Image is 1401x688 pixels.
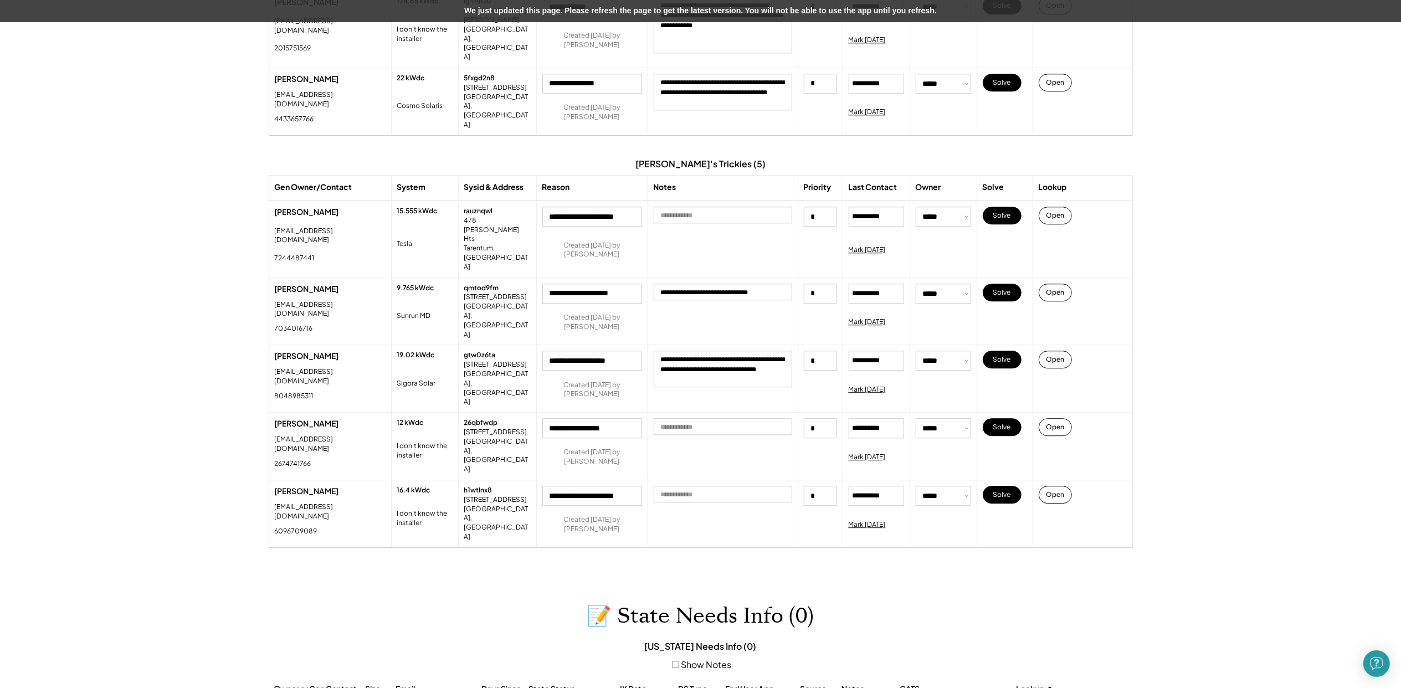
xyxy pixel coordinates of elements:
div: [PERSON_NAME] [275,74,386,85]
div: [GEOGRAPHIC_DATA], [GEOGRAPHIC_DATA] [464,25,531,62]
div: [GEOGRAPHIC_DATA], [GEOGRAPHIC_DATA] [464,93,531,130]
div: Lookup [1039,182,1067,193]
button: Open [1039,418,1072,436]
button: Open [1039,284,1072,301]
div: Tarentum, [GEOGRAPHIC_DATA] [464,244,531,271]
div: I don't know the installer [397,509,453,528]
div: [PERSON_NAME]'s Trickies (5) [635,158,766,170]
div: [STREET_ADDRESS] [464,292,527,302]
div: Sunrun MD [397,311,431,321]
div: 8048985311 [275,392,314,401]
button: Solve [983,486,1022,504]
div: [STREET_ADDRESS] [464,83,527,93]
div: 22 kWdc [397,74,425,83]
div: 7244487441 [275,254,315,263]
div: h1wtlnx8 [464,486,492,495]
div: [EMAIL_ADDRESS][DOMAIN_NAME] [275,17,386,35]
label: Show Notes [681,659,731,670]
div: [STREET_ADDRESS] [464,495,527,505]
div: [US_STATE] Needs Info (0) [645,640,757,653]
div: [EMAIL_ADDRESS][DOMAIN_NAME] [275,367,386,386]
button: Solve [983,207,1022,224]
div: [PERSON_NAME] [275,418,386,429]
div: Created [DATE] by [PERSON_NAME] [542,515,642,534]
div: 26qbfwdp [464,418,498,428]
div: Created [DATE] by [PERSON_NAME] [542,313,642,332]
div: I don't know the installer [397,441,453,460]
div: Mark [DATE] [849,317,886,327]
div: [PERSON_NAME] [275,284,386,295]
div: 4433657766 [275,115,314,124]
div: [EMAIL_ADDRESS][DOMAIN_NAME] [275,435,386,454]
div: Sigora Solar [397,379,436,388]
div: Mark [DATE] [849,245,886,255]
div: 12 kWdc [397,418,424,428]
div: Created [DATE] by [PERSON_NAME] [542,103,642,122]
button: Solve [983,418,1022,436]
div: 9.765 kWdc [397,284,434,293]
div: 6096709089 [275,527,317,536]
div: Mark [DATE] [849,35,886,45]
div: 478 [PERSON_NAME] Hts [464,216,531,244]
div: Reason [542,182,570,193]
div: Notes [654,182,676,193]
button: Solve [983,284,1022,301]
div: [STREET_ADDRESS] [464,360,527,369]
div: Created [DATE] by [PERSON_NAME] [542,381,642,399]
div: System [397,182,426,193]
div: Priority [804,182,832,193]
div: [STREET_ADDRESS] [464,428,527,437]
button: Open [1039,207,1072,224]
div: 7034016716 [275,324,313,333]
button: Open [1039,351,1072,368]
div: Created [DATE] by [PERSON_NAME] [542,31,642,50]
button: Open [1039,486,1072,504]
button: Solve [983,351,1022,368]
div: Solve [983,182,1004,193]
div: Cosmo Solaris [397,101,443,111]
div: [EMAIL_ADDRESS][DOMAIN_NAME] [275,90,386,109]
div: 5fxgd2n8 [464,74,495,83]
button: Solve [983,74,1022,91]
div: I don't know the installer [397,25,453,44]
div: gtw0z6ta [464,351,496,360]
h1: 📝 State Needs Info (0) [587,603,814,629]
div: Mark [DATE] [849,107,886,117]
div: 19.02 kWdc [397,351,435,360]
button: Open [1039,74,1072,91]
div: [GEOGRAPHIC_DATA], [GEOGRAPHIC_DATA] [464,369,531,407]
div: 2674741766 [275,459,311,469]
div: qmtod9fm [464,284,499,293]
div: [PERSON_NAME] [275,207,386,218]
div: [GEOGRAPHIC_DATA], [GEOGRAPHIC_DATA] [464,302,531,339]
div: [EMAIL_ADDRESS][DOMAIN_NAME] [275,502,386,521]
div: Gen Owner/Contact [275,182,352,193]
div: [EMAIL_ADDRESS][DOMAIN_NAME] [275,227,386,245]
div: Open Intercom Messenger [1363,650,1390,677]
div: 2015751569 [275,44,311,53]
div: [PERSON_NAME] [275,351,386,362]
div: rauznqwl [464,207,493,216]
div: Mark [DATE] [849,520,886,530]
div: [EMAIL_ADDRESS][DOMAIN_NAME] [275,300,386,319]
div: [GEOGRAPHIC_DATA], [GEOGRAPHIC_DATA] [464,437,531,474]
div: 16.4 kWdc [397,486,430,495]
div: [GEOGRAPHIC_DATA], [GEOGRAPHIC_DATA] [464,505,531,542]
div: Last Contact [849,182,897,193]
div: Created [DATE] by [PERSON_NAME] [542,448,642,466]
div: Mark [DATE] [849,385,886,394]
div: Mark [DATE] [849,453,886,462]
div: Tesla [397,239,413,249]
div: 15.555 kWdc [397,207,438,216]
div: Sysid & Address [464,182,524,193]
div: Created [DATE] by [PERSON_NAME] [542,241,642,260]
div: Owner [916,182,941,193]
div: [PERSON_NAME] [275,486,386,497]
